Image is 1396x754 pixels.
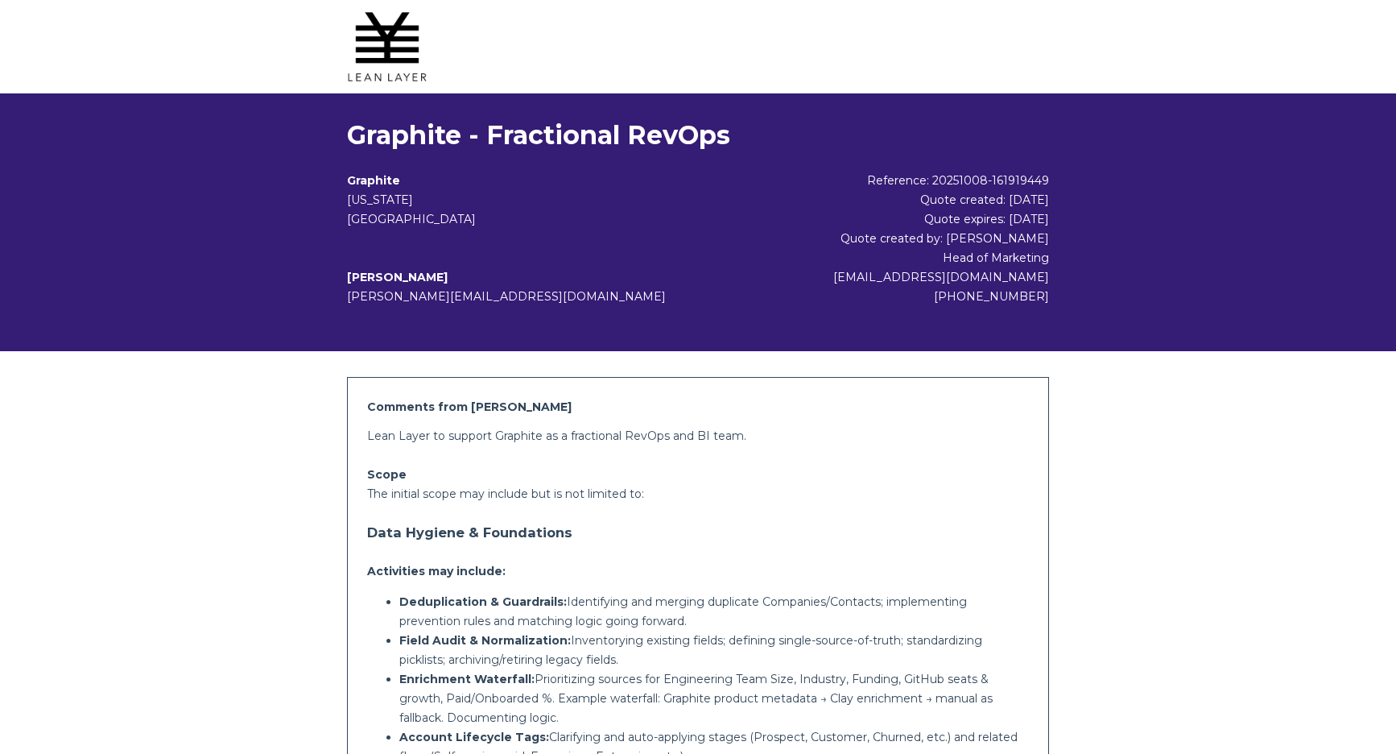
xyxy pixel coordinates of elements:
p: Identifying and merging duplicate Companies/Contacts; implementing prevention rules and matching ... [399,592,1029,631]
b: Graphite [347,173,400,188]
p: The initial scope may include but is not limited to: [367,484,1029,503]
strong: Scope [367,467,407,482]
span: [PERSON_NAME][EMAIL_ADDRESS][DOMAIN_NAME] [347,289,666,304]
span: Quote created by: [PERSON_NAME] Head of Marketing [EMAIL_ADDRESS][DOMAIN_NAME] [PHONE_NUMBER] [833,231,1049,304]
h3: Data Hygiene & Foundations [367,516,1029,549]
address: [US_STATE] [GEOGRAPHIC_DATA] [347,190,733,229]
p: Prioritizing sources for Engineering Team Size, Industry, Funding, GitHub seats & growth, Paid/On... [399,669,1029,727]
strong: Activities may include: [367,564,506,578]
div: Quote expires: [DATE] [733,209,1049,229]
strong: Account Lifecycle Tags: [399,730,549,744]
strong: Enrichment Waterfall: [399,672,535,686]
img: Lean Layer [347,6,427,87]
h2: Comments from [PERSON_NAME] [367,397,1029,416]
p: Lean Layer to support Graphite as a fractional RevOps and BI team. [367,426,1029,445]
div: Reference: 20251008-161919449 [733,171,1049,190]
p: Inventorying existing fields; defining single‑source‑of‑truth; standardizing picklists; archiving... [399,631,1029,669]
strong: Field Audit & Normalization: [399,633,571,648]
b: [PERSON_NAME] [347,270,448,284]
strong: Deduplication & Guardrails: [399,594,567,609]
div: Quote created: [DATE] [733,190,1049,209]
h1: Graphite - Fractional RevOps [347,119,1049,151]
